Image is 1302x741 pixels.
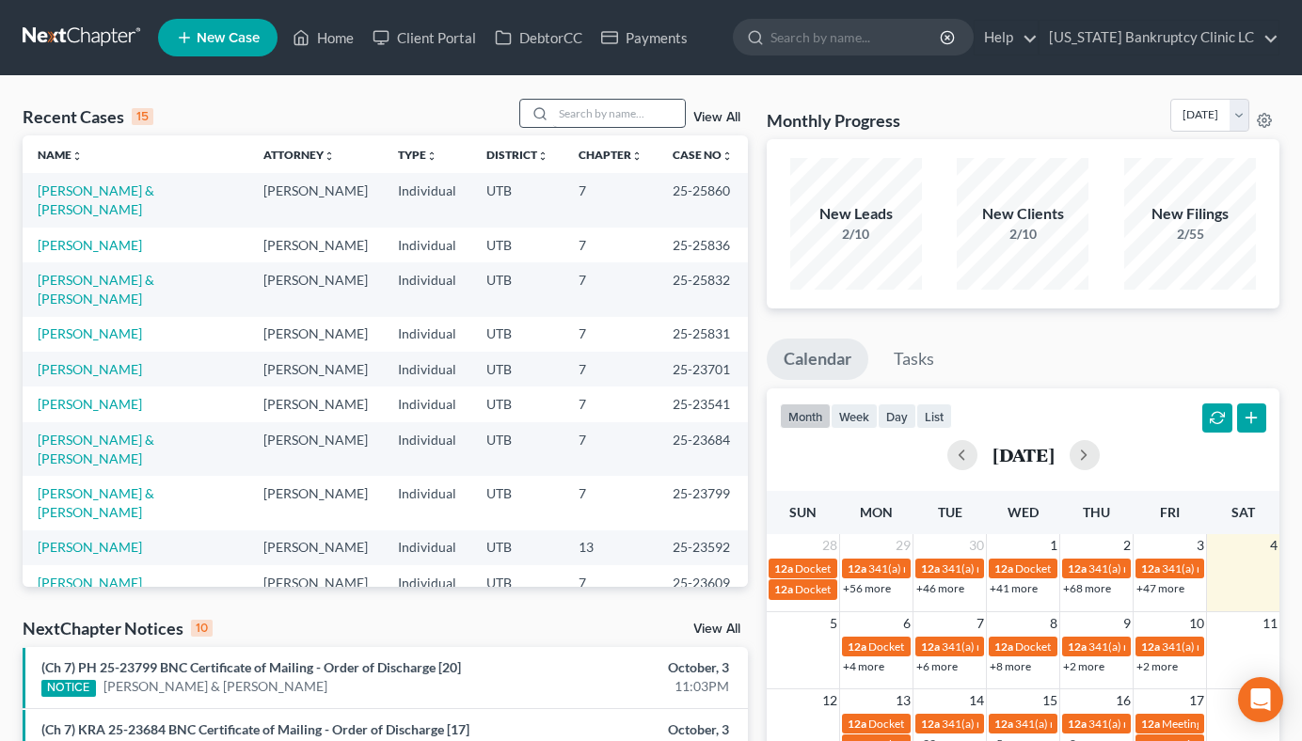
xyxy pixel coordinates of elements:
[263,148,335,162] a: Attorneyunfold_more
[38,361,142,377] a: [PERSON_NAME]
[658,352,748,386] td: 25-23701
[868,561,1150,575] span: 341(a) meeting for [PERSON_NAME] & [PERSON_NAME]
[790,203,922,225] div: New Leads
[41,721,469,737] a: (Ch 7) KRA 25-23684 BNC Certificate of Mailing - Order of Discharge [17]
[471,530,564,565] td: UTB
[471,352,564,386] td: UTB
[820,689,839,712] span: 12
[1088,717,1270,731] span: 341(a) meeting for [PERSON_NAME]
[877,339,951,380] a: Tasks
[564,173,658,227] td: 7
[994,561,1013,575] span: 12a
[975,612,986,635] span: 7
[631,150,643,162] i: unfold_more
[780,403,831,429] button: month
[426,150,437,162] i: unfold_more
[673,148,733,162] a: Case Nounfold_more
[916,581,964,595] a: +46 more
[38,325,142,341] a: [PERSON_NAME]
[1040,689,1059,712] span: 15
[658,422,748,476] td: 25-23684
[579,148,643,162] a: Chapterunfold_more
[828,612,839,635] span: 5
[564,317,658,352] td: 7
[471,565,564,656] td: UTB
[942,561,1123,575] span: 341(a) meeting for [PERSON_NAME]
[283,21,363,55] a: Home
[658,530,748,565] td: 25-23592
[990,659,1031,673] a: +8 more
[693,111,740,124] a: View All
[38,182,154,217] a: [PERSON_NAME] & [PERSON_NAME]
[1268,534,1279,557] span: 4
[992,445,1055,465] h2: [DATE]
[41,680,96,697] div: NOTICE
[658,386,748,421] td: 25-23541
[564,386,658,421] td: 7
[967,689,986,712] span: 14
[795,582,963,596] span: Docket Text: for [PERSON_NAME]
[1063,659,1104,673] a: +2 more
[942,639,1123,654] span: 341(a) meeting for [PERSON_NAME]
[564,262,658,316] td: 7
[383,173,471,227] td: Individual
[767,339,868,380] a: Calendar
[324,150,335,162] i: unfold_more
[471,317,564,352] td: UTB
[38,539,142,555] a: [PERSON_NAME]
[1121,612,1133,635] span: 9
[878,403,916,429] button: day
[994,717,1013,731] span: 12a
[471,476,564,529] td: UTB
[831,403,878,429] button: week
[658,173,748,227] td: 25-25860
[722,150,733,162] i: unfold_more
[894,689,913,712] span: 13
[383,386,471,421] td: Individual
[1141,717,1160,731] span: 12a
[916,659,958,673] a: +6 more
[1015,717,1197,731] span: 341(a) meeting for [PERSON_NAME]
[1083,504,1110,520] span: Thu
[658,476,748,529] td: 25-23799
[383,317,471,352] td: Individual
[564,476,658,529] td: 7
[248,228,383,262] td: [PERSON_NAME]
[843,659,884,673] a: +4 more
[592,21,697,55] a: Payments
[537,150,548,162] i: unfold_more
[658,228,748,262] td: 25-25836
[1195,534,1206,557] span: 3
[38,237,142,253] a: [PERSON_NAME]
[658,262,748,316] td: 25-25832
[383,422,471,476] td: Individual
[191,620,213,637] div: 10
[1136,659,1178,673] a: +2 more
[1238,677,1283,722] div: Open Intercom Messenger
[1141,639,1160,654] span: 12a
[848,717,866,731] span: 12a
[789,504,817,520] span: Sun
[820,534,839,557] span: 28
[1124,225,1256,244] div: 2/55
[658,565,748,656] td: 25-23609
[564,352,658,386] td: 7
[942,717,1123,731] span: 341(a) meeting for [PERSON_NAME]
[471,228,564,262] td: UTB
[774,561,793,575] span: 12a
[1048,534,1059,557] span: 1
[957,225,1088,244] div: 2/10
[938,504,962,520] span: Tue
[248,565,383,656] td: [PERSON_NAME]
[564,530,658,565] td: 13
[795,561,1063,575] span: Docket Text: for [PERSON_NAME] & [PERSON_NAME]
[790,225,922,244] div: 2/10
[383,262,471,316] td: Individual
[513,677,729,696] div: 11:03PM
[41,659,461,675] a: (Ch 7) PH 25-23799 BNC Certificate of Mailing - Order of Discharge [20]
[693,623,740,636] a: View All
[553,100,685,127] input: Search by name...
[868,717,1136,731] span: Docket Text: for [PERSON_NAME] & [PERSON_NAME]
[23,105,153,128] div: Recent Cases
[774,582,793,596] span: 12a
